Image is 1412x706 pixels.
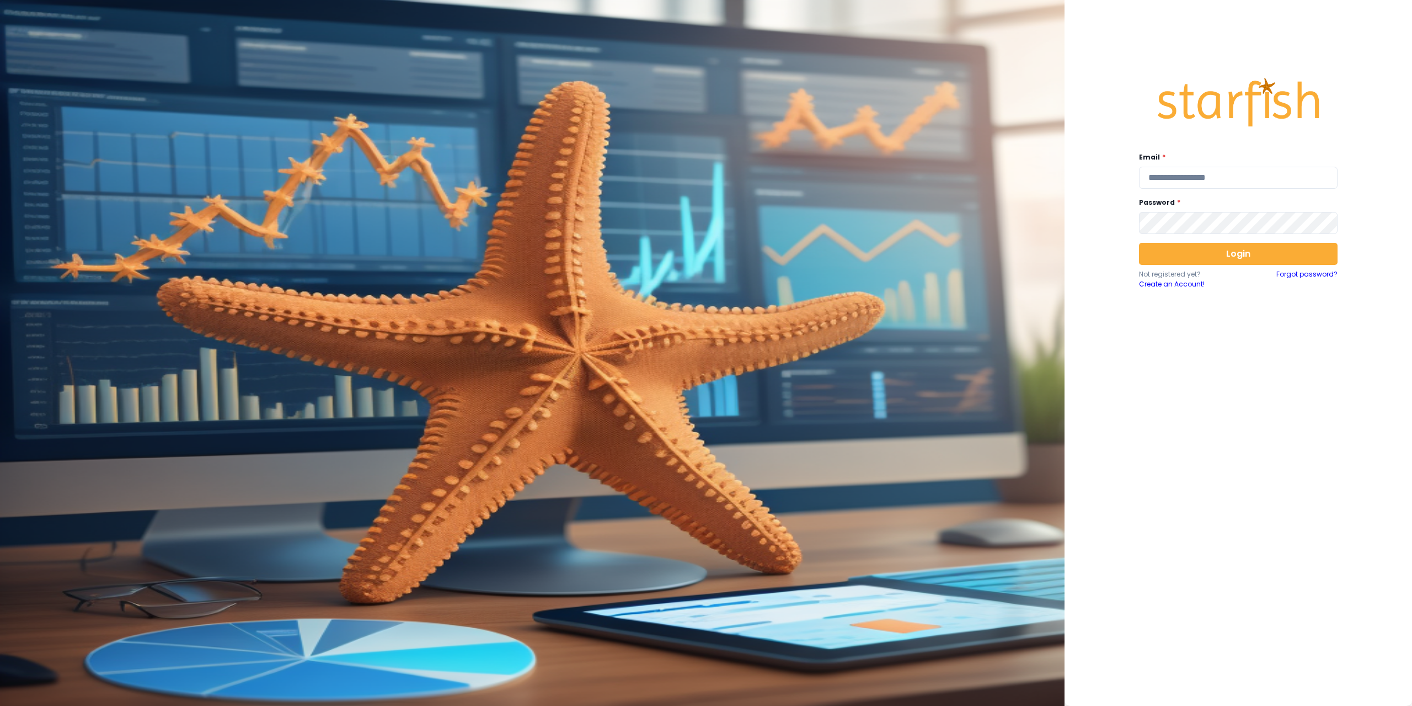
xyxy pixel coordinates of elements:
[1139,279,1238,289] a: Create an Account!
[1139,243,1338,265] button: Login
[1139,198,1331,208] label: Password
[1139,152,1331,162] label: Email
[1139,269,1238,279] p: Not registered yet?
[1156,67,1321,137] img: Logo.42cb71d561138c82c4ab.png
[1276,269,1338,289] a: Forgot password?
